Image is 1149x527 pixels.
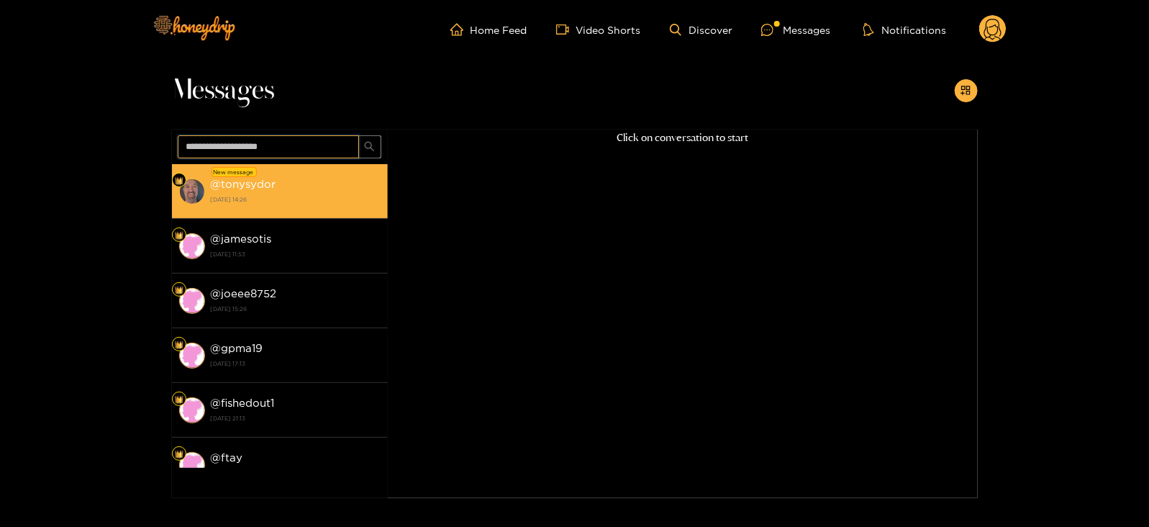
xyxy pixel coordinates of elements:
span: Messages [172,73,275,108]
div: Messages [761,22,830,38]
span: home [450,23,471,36]
strong: [DATE] 14:26 [211,193,381,206]
span: search [364,141,375,153]
img: Fan Level [175,450,183,459]
button: Notifications [859,22,950,37]
a: Video Shorts [556,23,641,36]
strong: [DATE] 03:00 [211,467,381,479]
strong: @ fishedout1 [211,397,275,409]
img: conversation [179,179,205,204]
button: search [358,135,381,158]
img: conversation [179,452,205,478]
img: Fan Level [175,395,183,404]
strong: [DATE] 21:13 [211,412,381,425]
strong: @ gpma19 [211,342,263,354]
strong: @ joeee8752 [211,287,277,299]
strong: @ ftay [211,451,243,464]
strong: @ jamesotis [211,233,272,245]
a: Discover [670,24,732,36]
strong: [DATE] 17:13 [211,357,381,370]
p: Click on conversation to start [388,130,978,146]
img: conversation [179,288,205,314]
img: conversation [179,343,205,369]
strong: @ tonysydor [211,178,276,190]
img: conversation [179,233,205,259]
strong: [DATE] 15:28 [211,302,381,315]
a: Home Feed [450,23,527,36]
button: appstore-add [955,79,978,102]
img: Fan Level [175,176,183,185]
img: Fan Level [175,341,183,349]
strong: [DATE] 11:53 [211,248,381,261]
div: New message [212,167,257,177]
span: video-camera [556,23,576,36]
span: appstore-add [960,85,971,97]
img: Fan Level [175,231,183,240]
img: Fan Level [175,286,183,294]
img: conversation [179,397,205,423]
